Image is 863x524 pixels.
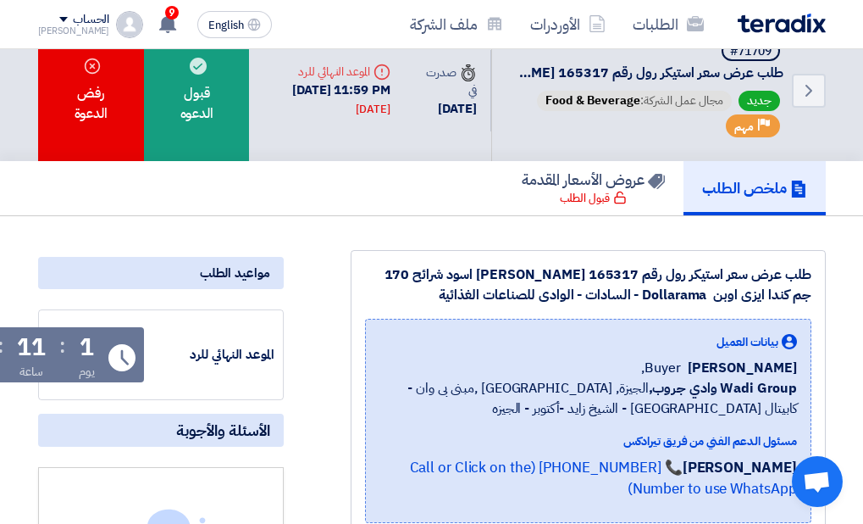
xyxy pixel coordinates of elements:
strong: [PERSON_NAME] [683,457,797,478]
span: الأسئلة والأجوبة [176,421,270,440]
img: Teradix logo [738,14,826,33]
div: Open chat [792,456,843,507]
div: مواعيد الطلب [38,257,284,289]
div: الموعد النهائي للرد [263,63,390,81]
span: جديد [739,91,780,111]
div: : [59,331,65,361]
span: 9 [165,6,179,20]
span: Buyer, [641,358,680,378]
h5: عروض الأسعار المقدمة [522,170,665,189]
span: الجيزة, [GEOGRAPHIC_DATA] ,مبنى بى وان - كابيتال [GEOGRAPHIC_DATA] - الشيخ زايد -أكتوبر - الجيزه [379,378,797,419]
a: ملخص الطلب [683,161,826,215]
div: [DATE] [418,99,477,119]
div: قبول الطلب [560,190,627,207]
span: مجال عمل الشركة: [537,91,732,111]
button: English [197,11,272,38]
div: [PERSON_NAME] [38,26,110,36]
span: [PERSON_NAME] [688,358,797,378]
span: بيانات العميل [716,333,778,351]
div: 11 [17,336,46,360]
div: [DATE] [356,101,390,118]
div: الحساب [73,13,109,27]
a: عروض الأسعار المقدمة قبول الطلب [503,161,683,215]
span: English [208,20,244,31]
b: Wadi Group وادي جروب, [649,378,797,399]
div: 1 [80,336,94,360]
div: [DATE] 11:59 PM [263,81,390,119]
div: طلب عرض سعر استيكر رول رقم 165317 [PERSON_NAME] اسود شرائح 170 جم كندا ايزى اوبن Dollarama - السا... [365,265,811,305]
div: ساعة [19,363,44,381]
div: رفض الدعوة [38,20,145,161]
div: مسئول الدعم الفني من فريق تيرادكس [379,432,797,450]
div: قبول الدعوه [144,20,249,161]
span: مهم [734,119,754,135]
div: #71709 [730,46,772,58]
a: الأوردرات [517,4,619,44]
div: الموعد النهائي للرد [147,345,274,365]
a: ملف الشركة [396,4,517,44]
span: طلب عرض سعر استيكر رول رقم 165317 [PERSON_NAME] اسود شرائح 170 جم كندا ايزى اوبن Dollarama - السا... [512,64,783,82]
div: صدرت في [418,64,477,99]
a: 📞 [PHONE_NUMBER] (Call or Click on the Number to use WhatsApp) [410,457,797,500]
div: يوم [79,363,95,381]
a: الطلبات [619,4,717,44]
h5: ملخص الطلب [702,178,807,198]
span: Food & Beverage [545,92,640,109]
img: profile_test.png [116,11,143,38]
h5: طلب عرض سعر استيكر رول رقم 165317 استيكر زيتون اسود شرائح 170 جم كندا ايزى اوبن Dollarama - الساد... [512,41,783,82]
